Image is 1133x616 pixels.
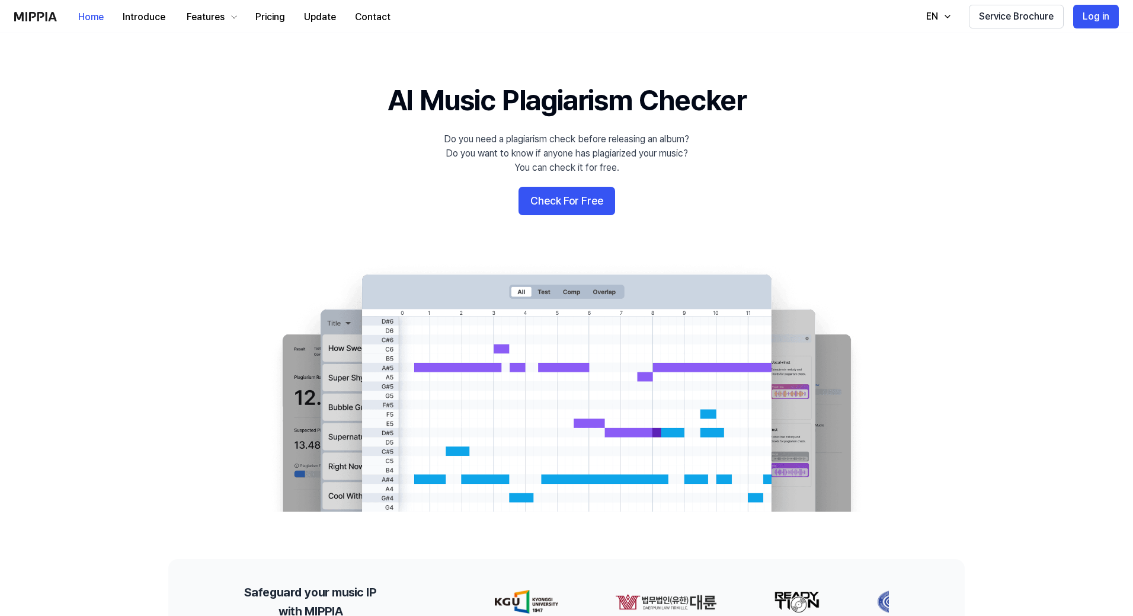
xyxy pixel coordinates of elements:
[69,1,113,33] a: Home
[175,5,246,29] button: Features
[969,5,1064,28] button: Service Brochure
[295,1,345,33] a: Update
[519,187,615,215] button: Check For Free
[246,5,295,29] button: Pricing
[113,5,175,29] button: Introduce
[388,81,746,120] h1: AI Music Plagiarism Checker
[295,5,345,29] button: Update
[184,10,227,24] div: Features
[1073,5,1119,28] button: Log in
[924,9,940,24] div: EN
[914,5,959,28] button: EN
[345,5,400,29] button: Contact
[69,5,113,29] button: Home
[444,132,689,175] div: Do you need a plagiarism check before releasing an album? Do you want to know if anyone has plagi...
[258,263,875,512] img: main Image
[769,590,815,614] img: partner-logo-2
[872,590,909,614] img: partner-logo-3
[490,590,553,614] img: partner-logo-0
[14,12,57,21] img: logo
[610,590,712,614] img: partner-logo-1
